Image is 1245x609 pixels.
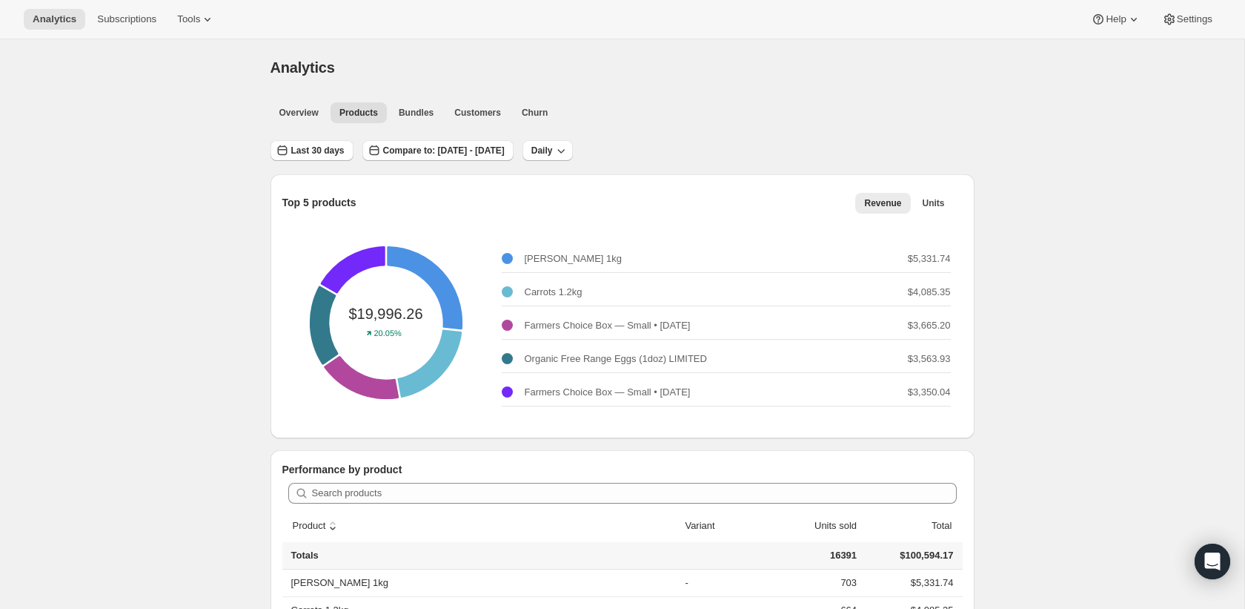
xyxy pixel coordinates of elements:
button: sort ascending byProduct [290,512,343,540]
p: [PERSON_NAME] 1kg [525,251,622,266]
button: Tools [168,9,224,30]
p: Organic Free Range Eggs (1doz) LIMITED [525,352,707,366]
p: Farmers Choice Box — Small • [DATE] [525,385,691,400]
td: 703 [762,570,862,596]
span: Settings [1177,13,1212,25]
p: $4,085.35 [908,285,951,300]
span: Units [923,197,945,209]
button: Help [1082,9,1149,30]
span: Subscriptions [97,13,156,25]
p: Top 5 products [282,195,356,210]
span: Overview [279,107,319,119]
td: $100,594.17 [861,542,962,570]
th: Totals [282,542,681,570]
span: Help [1106,13,1126,25]
button: Last 30 days [270,140,353,161]
button: Total [914,512,954,540]
button: Units sold [797,512,859,540]
p: $3,350.04 [908,385,951,400]
span: Bundles [399,107,434,119]
p: Carrots 1.2kg [525,285,582,300]
p: Farmers Choice Box — Small • [DATE] [525,318,691,333]
p: $5,331.74 [908,251,951,266]
span: Customers [454,107,501,119]
span: Compare to: [DATE] - [DATE] [383,145,505,157]
span: Daily [531,145,553,157]
span: Last 30 days [291,145,345,157]
span: Analytics [270,59,335,76]
td: - [680,570,761,596]
span: Products [339,107,378,119]
td: 16391 [762,542,862,570]
span: Churn [522,107,548,119]
p: $3,665.20 [908,318,951,333]
button: Settings [1153,9,1221,30]
th: [PERSON_NAME] 1kg [282,570,681,596]
button: Analytics [24,9,85,30]
input: Search products [312,483,957,504]
button: Subscriptions [88,9,165,30]
button: Compare to: [DATE] - [DATE] [362,140,514,161]
button: Daily [522,140,574,161]
p: $3,563.93 [908,352,951,366]
p: Performance by product [282,462,963,477]
span: Tools [177,13,200,25]
td: $5,331.74 [861,570,962,596]
span: Analytics [33,13,76,25]
div: Open Intercom Messenger [1195,544,1230,579]
span: Revenue [864,197,901,209]
button: Variant [683,512,731,540]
